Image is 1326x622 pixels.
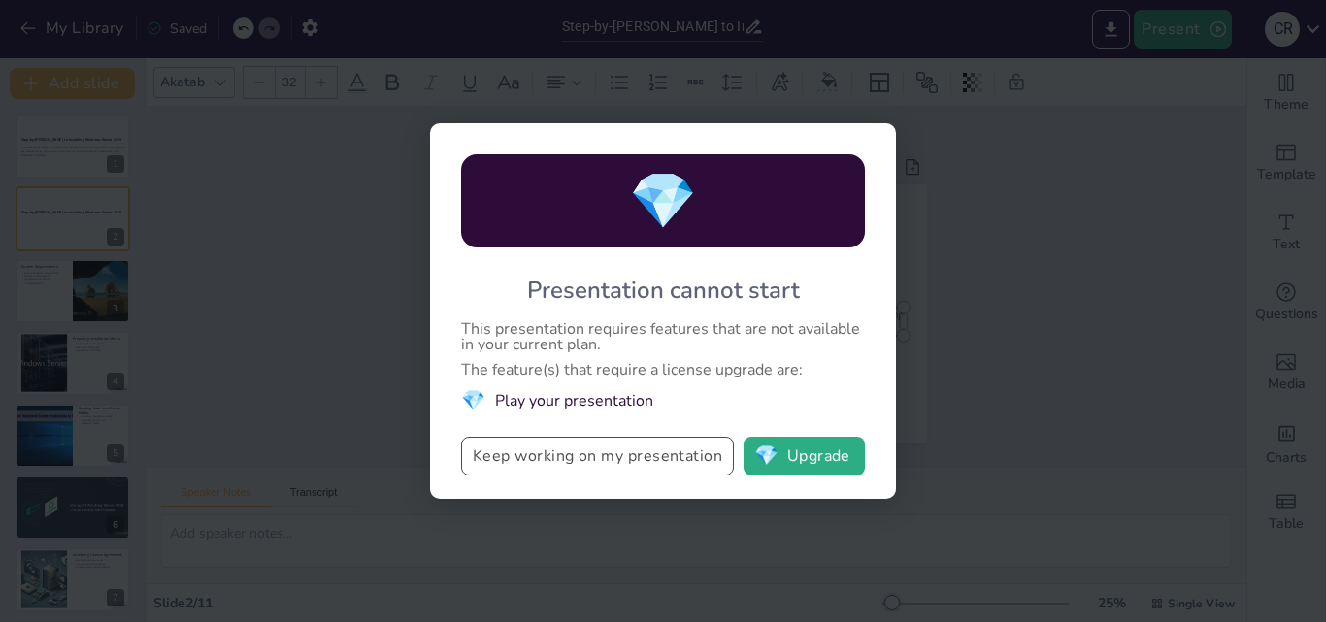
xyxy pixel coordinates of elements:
div: Presentation cannot start [527,275,800,306]
button: diamondUpgrade [744,437,865,475]
div: The feature(s) that require a license upgrade are: [461,362,865,377]
span: diamond [754,446,779,466]
button: Keep working on my presentation [461,437,734,475]
span: diamond [629,164,697,239]
div: This presentation requires features that are not available in your current plan. [461,321,865,352]
li: Play your presentation [461,387,865,413]
span: diamond [461,387,485,413]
